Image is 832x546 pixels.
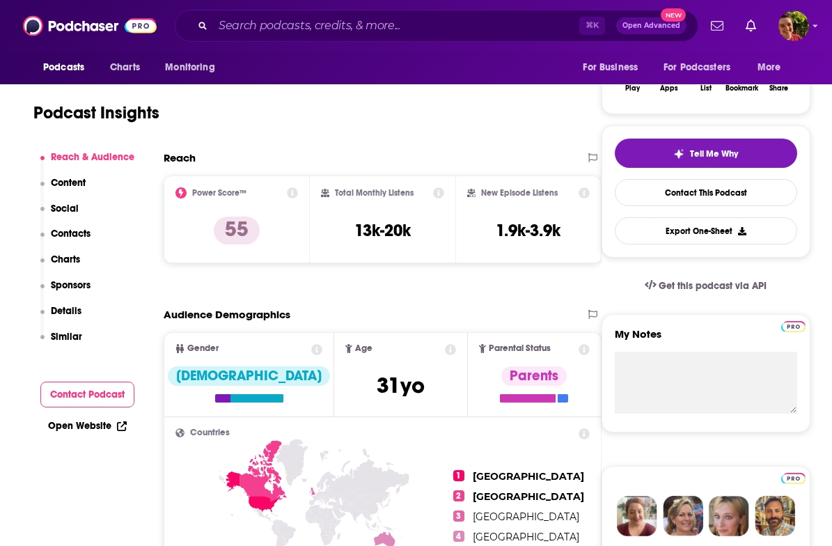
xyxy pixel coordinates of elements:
[778,10,809,41] button: Show profile menu
[40,382,135,407] button: Contact Podcast
[634,269,778,303] a: Get this podcast via API
[673,148,684,159] img: tell me why sparkle
[355,344,372,353] span: Age
[40,331,83,357] button: Similar
[663,496,703,536] img: Barbara Profile
[622,22,680,29] span: Open Advanced
[709,496,749,536] img: Jules Profile
[33,102,159,123] h1: Podcast Insights
[40,279,91,305] button: Sponsors
[40,253,81,279] button: Charts
[615,179,797,206] a: Contact This Podcast
[661,8,686,22] span: New
[43,58,84,77] span: Podcasts
[192,188,246,198] h2: Power Score™
[40,228,91,253] button: Contacts
[101,54,148,81] a: Charts
[579,17,605,35] span: ⌘ K
[453,510,464,522] span: 3
[496,220,560,241] h3: 1.9k-3.9k
[615,327,797,352] label: My Notes
[755,496,795,536] img: Jon Profile
[51,305,81,317] p: Details
[473,510,579,523] span: [GEOGRAPHIC_DATA]
[110,58,140,77] span: Charts
[213,15,579,37] input: Search podcasts, credits, & more...
[778,10,809,41] img: User Profile
[769,84,788,93] div: Share
[625,84,640,93] div: Play
[748,54,799,81] button: open menu
[690,148,738,159] span: Tell Me Why
[740,14,762,38] a: Show notifications dropdown
[489,344,551,353] span: Parental Status
[654,54,751,81] button: open menu
[33,54,102,81] button: open menu
[700,84,712,93] div: List
[175,10,698,42] div: Search podcasts, credits, & more...
[51,253,80,265] p: Charts
[781,319,806,332] a: Pro website
[453,490,464,501] span: 2
[725,84,758,93] div: Bookmark
[453,470,464,481] span: 1
[48,420,127,432] a: Open Website
[473,490,584,503] span: [GEOGRAPHIC_DATA]
[453,531,464,542] span: 4
[164,151,196,164] h2: Reach
[165,58,214,77] span: Monitoring
[51,331,82,343] p: Similar
[664,58,730,77] span: For Podcasters
[501,366,567,386] div: Parents
[40,177,86,203] button: Content
[481,188,558,198] h2: New Episode Listens
[615,217,797,244] button: Export One-Sheet
[705,14,729,38] a: Show notifications dropdown
[473,531,579,543] span: [GEOGRAPHIC_DATA]
[51,151,134,163] p: Reach & Audience
[377,372,425,399] span: 31 yo
[51,279,91,291] p: Sponsors
[40,151,135,177] button: Reach & Audience
[573,54,655,81] button: open menu
[168,366,330,386] div: [DEMOGRAPHIC_DATA]
[51,177,86,189] p: Content
[778,10,809,41] span: Logged in as Marz
[354,220,411,241] h3: 13k-20k
[781,321,806,332] img: Podchaser Pro
[155,54,233,81] button: open menu
[659,280,767,292] span: Get this podcast via API
[660,84,678,93] div: Apps
[187,344,219,353] span: Gender
[335,188,414,198] h2: Total Monthly Listens
[40,305,82,331] button: Details
[190,428,230,437] span: Countries
[214,217,260,244] p: 55
[583,58,638,77] span: For Business
[51,228,91,240] p: Contacts
[473,470,584,483] span: [GEOGRAPHIC_DATA]
[781,473,806,484] img: Podchaser Pro
[617,496,657,536] img: Sydney Profile
[164,308,290,321] h2: Audience Demographics
[616,17,686,34] button: Open AdvancedNew
[51,203,79,214] p: Social
[23,13,157,39] img: Podchaser - Follow, Share and Rate Podcasts
[781,471,806,484] a: Pro website
[758,58,781,77] span: More
[615,139,797,168] button: tell me why sparkleTell Me Why
[40,203,79,228] button: Social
